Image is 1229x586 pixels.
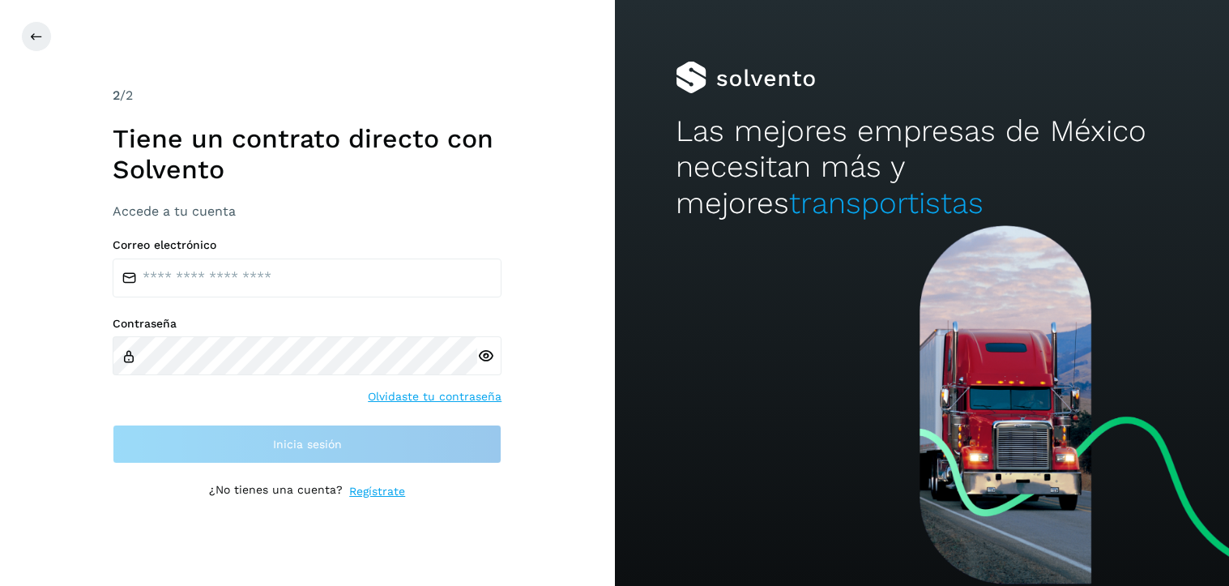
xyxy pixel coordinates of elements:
p: ¿No tienes una cuenta? [209,483,343,500]
h3: Accede a tu cuenta [113,203,501,219]
button: Inicia sesión [113,425,501,464]
a: Regístrate [349,483,405,500]
h1: Tiene un contrato directo con Solvento [113,123,501,186]
h2: Las mejores empresas de México necesitan más y mejores [676,113,1167,221]
span: Inicia sesión [273,438,342,450]
span: transportistas [789,186,984,220]
label: Contraseña [113,317,501,331]
label: Correo electrónico [113,238,501,252]
span: 2 [113,88,120,103]
div: /2 [113,86,501,105]
a: Olvidaste tu contraseña [368,388,501,405]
